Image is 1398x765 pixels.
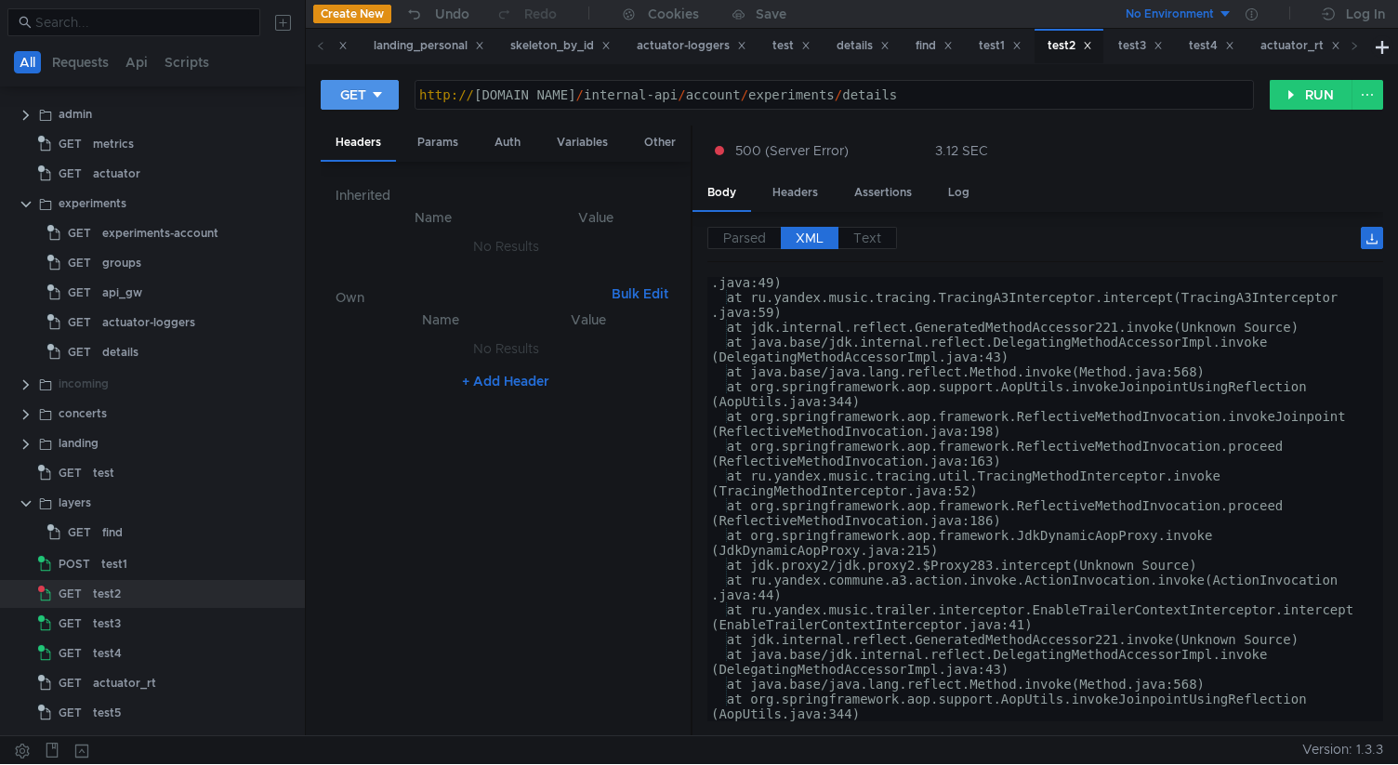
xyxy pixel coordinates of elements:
[59,610,82,638] span: GET
[796,230,824,246] span: XML
[1346,3,1385,25] div: Log In
[374,36,484,56] div: landing_personal
[35,12,249,33] input: Search...
[59,160,82,188] span: GET
[102,519,123,547] div: find
[435,3,469,25] div: Undo
[1118,36,1163,56] div: test3
[59,400,107,428] div: concerts
[59,130,82,158] span: GET
[321,80,399,110] button: GET
[93,699,121,727] div: test5
[59,100,92,128] div: admin
[59,669,82,697] span: GET
[1260,36,1340,56] div: actuator_rt
[321,125,396,162] div: Headers
[350,206,516,229] th: Name
[455,370,557,392] button: + Add Header
[336,184,676,206] h6: Inherited
[839,176,927,210] div: Assertions
[68,519,91,547] span: GET
[510,36,611,56] div: skeleton_by_id
[59,190,126,218] div: experiments
[1189,36,1234,56] div: test4
[68,338,91,366] span: GET
[1270,80,1352,110] button: RUN
[68,279,91,307] span: GET
[93,130,134,158] div: metrics
[1126,6,1214,23] div: No Environment
[46,51,114,73] button: Requests
[93,669,156,697] div: actuator_rt
[102,309,195,336] div: actuator-loggers
[14,51,41,73] button: All
[648,3,699,25] div: Cookies
[102,219,218,247] div: experiments-account
[935,142,988,159] div: 3.12 SEC
[102,249,141,277] div: groups
[59,580,82,608] span: GET
[313,5,391,23] button: Create New
[933,176,984,210] div: Log
[480,125,535,160] div: Auth
[93,580,121,608] div: test2
[365,309,516,331] th: Name
[473,340,539,357] nz-embed-empty: No Results
[402,125,473,160] div: Params
[524,3,557,25] div: Redo
[1048,36,1092,56] div: test2
[756,7,786,20] div: Save
[68,309,91,336] span: GET
[93,459,114,487] div: test
[516,206,676,229] th: Value
[692,176,751,212] div: Body
[837,36,890,56] div: details
[59,550,90,578] span: POST
[723,230,766,246] span: Parsed
[758,176,833,210] div: Headers
[772,36,811,56] div: test
[68,249,91,277] span: GET
[629,125,691,160] div: Other
[979,36,1022,56] div: test1
[516,309,661,331] th: Value
[59,640,82,667] span: GET
[93,160,140,188] div: actuator
[473,238,539,255] nz-embed-empty: No Results
[604,283,676,305] button: Bulk Edit
[59,429,99,457] div: landing
[120,51,153,73] button: Api
[916,36,953,56] div: find
[68,219,91,247] span: GET
[159,51,215,73] button: Scripts
[102,279,142,307] div: api_gw
[735,140,849,161] span: 500 (Server Error)
[340,85,366,105] div: GET
[637,36,746,56] div: actuator-loggers
[59,489,91,517] div: layers
[59,459,82,487] span: GET
[93,640,122,667] div: test4
[59,370,109,398] div: incoming
[1302,736,1383,763] span: Version: 1.3.3
[102,338,138,366] div: details
[853,230,881,246] span: Text
[93,610,121,638] div: test3
[59,699,82,727] span: GET
[542,125,623,160] div: Variables
[336,286,604,309] h6: Own
[101,550,127,578] div: test1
